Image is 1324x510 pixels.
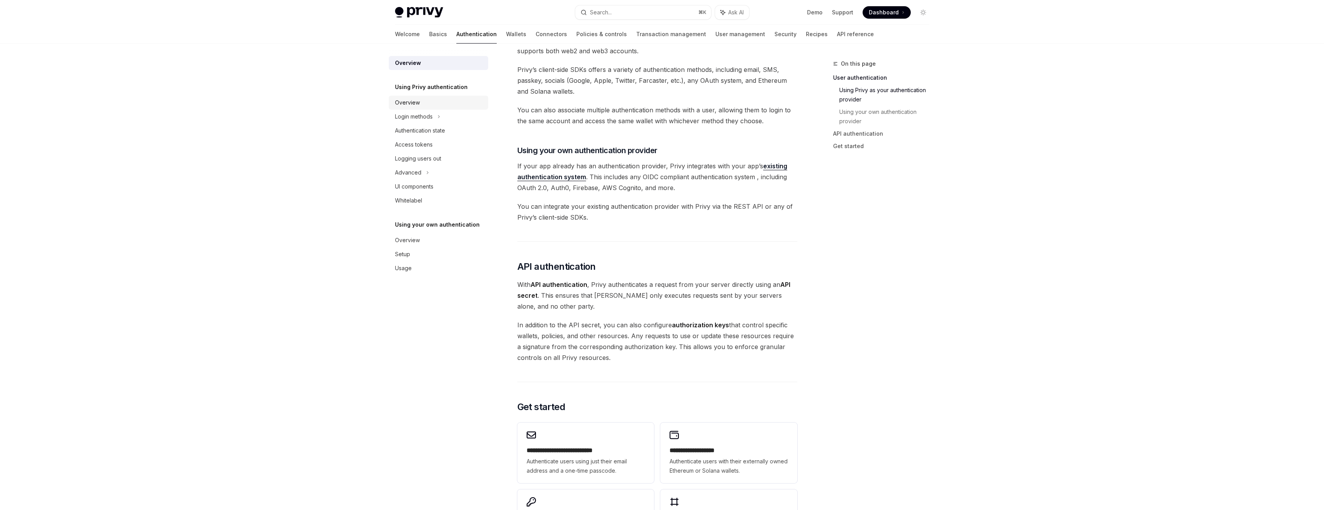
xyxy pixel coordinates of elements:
[531,281,587,288] strong: API authentication
[833,127,936,140] a: API authentication
[389,138,488,152] a: Access tokens
[395,168,421,177] div: Advanced
[389,261,488,275] a: Usage
[389,152,488,166] a: Logging users out
[575,5,711,19] button: Search...⌘K
[395,58,421,68] div: Overview
[517,105,797,126] span: You can also associate multiple authentication methods with a user, allowing them to login to the...
[833,140,936,152] a: Get started
[636,25,706,44] a: Transaction management
[527,457,645,475] span: Authenticate users using just their email address and a one-time passcode.
[517,260,596,273] span: API authentication
[395,98,420,107] div: Overview
[839,84,936,106] a: Using Privy as your authentication provider
[395,236,420,245] div: Overview
[389,56,488,70] a: Overview
[389,96,488,110] a: Overview
[389,180,488,194] a: UI components
[839,106,936,127] a: Using your own authentication provider
[517,201,797,223] span: You can integrate your existing authentication provider with Privy via the REST API or any of Pri...
[728,9,744,16] span: Ask AI
[590,8,612,17] div: Search...
[660,423,797,483] a: **** **** **** ****Authenticate users with their externally owned Ethereum or Solana wallets.
[536,25,567,44] a: Connectors
[395,264,412,273] div: Usage
[672,321,729,329] strong: authorization keys
[869,9,899,16] span: Dashboard
[395,25,420,44] a: Welcome
[395,7,443,18] img: light logo
[806,25,828,44] a: Recipes
[715,5,749,19] button: Ask AI
[395,196,422,205] div: Whitelabel
[774,25,797,44] a: Security
[576,25,627,44] a: Policies & controls
[506,25,526,44] a: Wallets
[517,401,565,413] span: Get started
[517,64,797,97] span: Privy’s client-side SDKs offers a variety of authentication methods, including email, SMS, passke...
[395,82,468,92] h5: Using Privy authentication
[389,233,488,247] a: Overview
[389,194,488,208] a: Whitelabel
[395,140,433,149] div: Access tokens
[395,112,433,121] div: Login methods
[715,25,765,44] a: User management
[395,126,445,135] div: Authentication state
[917,6,929,19] button: Toggle dark mode
[456,25,497,44] a: Authentication
[517,161,797,193] span: If your app already has an authentication provider, Privy integrates with your app’s . This inclu...
[670,457,788,475] span: Authenticate users with their externally owned Ethereum or Solana wallets.
[429,25,447,44] a: Basics
[395,250,410,259] div: Setup
[807,9,823,16] a: Demo
[395,220,480,229] h5: Using your own authentication
[389,247,488,261] a: Setup
[863,6,911,19] a: Dashboard
[698,9,706,16] span: ⌘ K
[395,182,433,191] div: UI components
[517,145,658,156] span: Using your own authentication provider
[517,279,797,312] span: With , Privy authenticates a request from your server directly using an . This ensures that [PERS...
[841,59,876,68] span: On this page
[395,154,441,163] div: Logging users out
[837,25,874,44] a: API reference
[517,320,797,363] span: In addition to the API secret, you can also configure that control specific wallets, policies, an...
[389,124,488,138] a: Authentication state
[832,9,853,16] a: Support
[833,72,936,84] a: User authentication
